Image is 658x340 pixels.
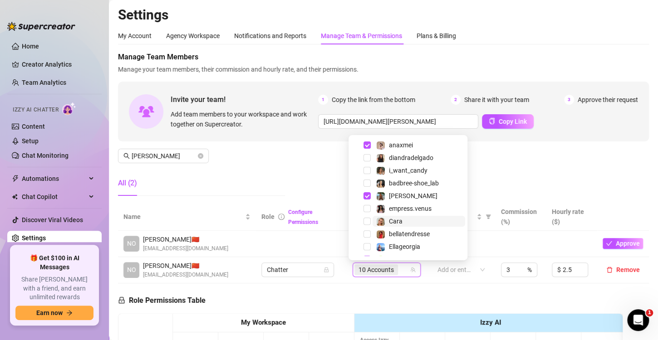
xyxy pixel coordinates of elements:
strong: Izzy AI [480,318,501,326]
img: Ellageorgia [377,243,385,251]
th: Hourly rate ($) [546,203,597,231]
a: Setup [22,137,39,145]
img: Cara [377,218,385,226]
span: thunderbolt [12,175,19,182]
span: Copy the link from the bottom [332,95,415,105]
span: Ellageorgia [389,243,420,250]
span: arrow-right [66,310,73,316]
span: Copy Link [499,118,527,125]
span: Select tree node [363,180,371,187]
span: Select tree node [363,154,371,161]
span: Manage your team members, their commission and hourly rate, and their permissions. [118,64,649,74]
span: Approve their request [578,95,638,105]
iframe: Intercom live chat [627,309,649,331]
a: Home [22,43,39,50]
span: Remove [616,266,640,273]
div: Notifications and Reports [234,31,306,41]
span: 2 [451,95,461,105]
img: empress.venus [377,205,385,213]
h2: Settings [118,6,649,24]
a: Creator Analytics [22,57,94,72]
button: close-circle [198,153,203,159]
span: Select tree node [363,167,371,174]
a: Settings [22,234,46,242]
img: logo-BBDzfeDw.svg [7,22,75,31]
img: bellatendresse [377,230,385,238]
span: [PERSON_NAME] [389,192,437,199]
span: Invite your team! [171,94,318,105]
span: NO [127,265,136,275]
span: info-circle [278,214,285,220]
span: [PERSON_NAME] 🇨🇳 [143,234,228,244]
img: anaxmei [377,141,385,150]
span: team [410,267,416,272]
th: Name [118,203,256,231]
th: Commission (%) [496,203,546,231]
span: Name [123,212,243,222]
span: 🎁 Get $100 in AI Messages [15,254,93,272]
h5: Role Permissions Table [118,295,206,306]
span: filter [486,214,491,219]
span: bellatendresse [389,230,430,238]
span: 10 Accounts [358,265,394,275]
span: Earn now [36,309,63,316]
span: empress.venus [389,205,432,212]
span: diandradelgado [389,154,433,161]
img: Libby [377,192,385,200]
span: delete [606,267,613,273]
span: lock [118,296,125,304]
span: [PERSON_NAME] 🇨🇳 [143,261,228,271]
input: Search members [132,151,196,161]
button: Copy Link [482,114,534,129]
span: Select tree node [363,218,371,225]
img: AI Chatter [62,102,76,115]
div: Plans & Billing [417,31,456,41]
span: Cara [389,218,403,225]
span: Share it with your team [464,95,529,105]
span: check [606,240,612,247]
span: lock [324,267,329,272]
span: 10 Accounts [354,264,398,275]
button: Remove [603,264,643,275]
span: [EMAIL_ADDRESS][DOMAIN_NAME] [143,271,228,279]
span: Select tree node [363,205,371,212]
span: Select tree node [363,230,371,238]
span: copy [489,118,495,124]
span: Automations [22,171,86,186]
span: filter [484,210,493,223]
span: [EMAIL_ADDRESS][DOMAIN_NAME] [143,244,228,253]
div: Manage Team & Permissions [321,31,402,41]
a: Team Analytics [22,79,66,86]
span: Role [261,213,275,220]
span: 1 [318,95,328,105]
span: Share [PERSON_NAME] with a friend, and earn unlimited rewards [15,275,93,302]
span: Izzy AI Chatter [13,106,59,114]
span: 1 [646,309,653,316]
span: Select tree node [363,243,371,250]
img: diandradelgado [377,154,385,162]
div: Agency Workspace [166,31,220,41]
span: anaxmei [389,141,413,149]
img: i_want_candy [377,167,385,175]
img: Chat Copilot [12,194,18,200]
span: i_want_candy [389,167,427,174]
button: Earn nowarrow-right [15,306,93,320]
button: Approve [603,238,643,249]
img: badbree-shoe_lab [377,180,385,188]
div: All (2) [118,178,137,189]
span: search [123,153,130,159]
span: Chat Copilot [22,189,86,204]
a: Content [22,123,45,130]
span: Select tree node [363,141,371,149]
span: Add team members to your workspace and work together on Supercreator. [171,109,314,129]
span: badbree-shoe_lab [389,180,439,187]
strong: My Workspace [241,318,286,326]
span: 3 [564,95,574,105]
div: My Account [118,31,152,41]
span: Approve [616,240,640,247]
span: NO [127,238,136,248]
a: Chat Monitoring [22,152,69,159]
a: Configure Permissions [288,209,318,225]
span: Select tree node [363,192,371,199]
